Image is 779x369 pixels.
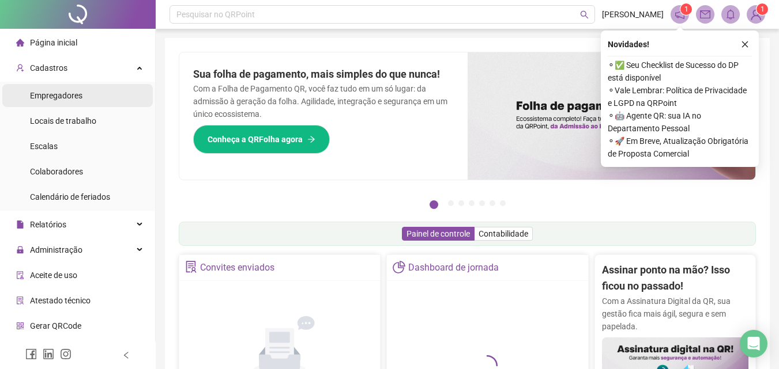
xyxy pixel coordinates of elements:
[193,66,454,82] h2: Sua folha de pagamento, mais simples do que nunca!
[500,200,506,206] button: 7
[30,142,58,151] span: Escalas
[602,295,748,333] p: Com a Assinatura Digital da QR, sua gestão fica mais ágil, segura e sem papelada.
[468,52,756,180] img: banner%2F8d14a306-6205-4263-8e5b-06e9a85ad873.png
[30,116,96,125] span: Locais de trabalho
[608,135,752,160] span: ⚬ 🚀 Em Breve, Atualização Obrigatória de Proposta Comercial
[16,296,24,305] span: solution
[16,64,24,72] span: user-add
[407,229,470,238] span: Painel de controle
[469,200,475,206] button: 4
[193,82,454,120] p: Com a Folha de Pagamento QR, você faz tudo em um só lugar: da admissão à geração da folha. Agilid...
[740,330,767,357] div: Open Intercom Messenger
[602,262,748,295] h2: Assinar ponto na mão? Isso ficou no passado!
[725,9,736,20] span: bell
[747,6,765,23] img: 90545
[122,351,130,359] span: left
[479,229,528,238] span: Contabilidade
[200,258,274,277] div: Convites enviados
[761,5,765,13] span: 1
[675,9,685,20] span: notification
[25,348,37,360] span: facebook
[393,261,405,273] span: pie-chart
[580,10,589,19] span: search
[30,271,77,280] span: Aceite de uso
[680,3,692,15] sup: 1
[684,5,688,13] span: 1
[608,59,752,84] span: ⚬ ✅ Seu Checklist de Sucesso do DP está disponível
[30,296,91,305] span: Atestado técnico
[30,91,82,100] span: Empregadores
[30,192,110,201] span: Calendário de feriados
[608,38,649,51] span: Novidades !
[408,258,499,277] div: Dashboard de jornada
[490,200,495,206] button: 6
[16,39,24,47] span: home
[193,125,330,154] button: Conheça a QRFolha agora
[30,245,82,254] span: Administração
[700,9,710,20] span: mail
[43,348,54,360] span: linkedin
[602,8,664,21] span: [PERSON_NAME]
[30,321,81,330] span: Gerar QRCode
[608,109,752,135] span: ⚬ 🤖 Agente QR: sua IA no Departamento Pessoal
[430,200,438,209] button: 1
[307,135,315,143] span: arrow-right
[608,84,752,109] span: ⚬ Vale Lembrar: Política de Privacidade e LGPD na QRPoint
[208,133,303,146] span: Conheça a QRFolha agora
[741,40,749,48] span: close
[30,38,77,47] span: Página inicial
[16,322,24,330] span: qrcode
[757,3,768,15] sup: Atualize o seu contato no menu Meus Dados
[60,348,71,360] span: instagram
[16,220,24,229] span: file
[30,167,83,176] span: Colaboradores
[448,200,454,206] button: 2
[16,271,24,279] span: audit
[479,200,485,206] button: 5
[30,63,67,73] span: Cadastros
[185,261,197,273] span: solution
[458,200,464,206] button: 3
[30,220,66,229] span: Relatórios
[16,246,24,254] span: lock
